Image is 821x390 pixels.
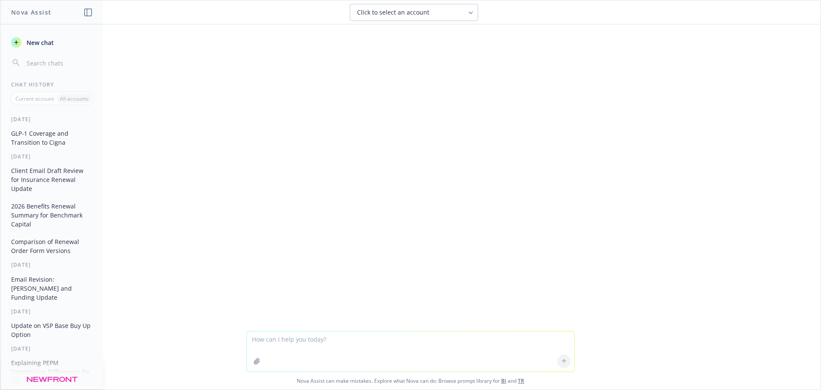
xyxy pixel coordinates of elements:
button: Click to select an account [350,4,478,21]
div: [DATE] [1,345,103,352]
button: New chat [8,35,96,50]
button: Update on VSP Base Buy Up Option [8,319,96,342]
span: Click to select an account [357,8,429,17]
p: All accounts [60,95,89,102]
div: [DATE] [1,261,103,268]
button: Client Email Draft Review for Insurance Renewal Update [8,164,96,196]
a: BI [501,377,506,384]
div: Chat History [1,81,103,88]
div: [DATE] [1,308,103,315]
div: [DATE] [1,116,103,123]
a: TR [518,377,524,384]
span: New chat [25,38,54,47]
button: 2026 Benefits Renewal Summary for Benchmark Capital [8,199,96,231]
span: Nova Assist can make mistakes. Explore what Nova can do: Browse prompt library for and [4,372,817,390]
button: Comparison of Renewal Order Form Versions [8,235,96,258]
button: Email Revision: [PERSON_NAME] and Funding Update [8,272,96,304]
button: Explaining PEPM Commission Differences for SBC and Retail [8,356,96,388]
button: GLP-1 Coverage and Transition to Cigna [8,126,96,149]
input: Search chats [25,57,93,69]
div: [DATE] [1,153,103,160]
p: Current account [15,95,54,102]
h1: Nova Assist [11,8,51,17]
